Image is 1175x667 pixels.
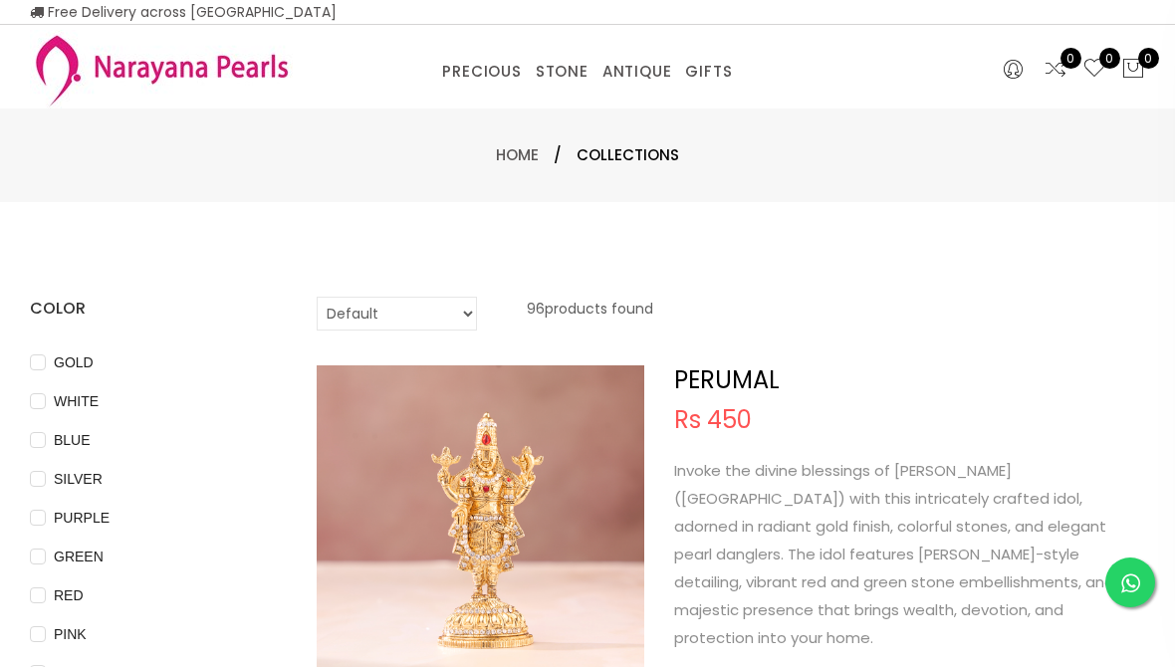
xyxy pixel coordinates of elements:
[46,390,107,412] span: WHITE
[30,297,287,321] h4: COLOR
[685,57,732,87] a: GIFTS
[674,408,752,432] span: Rs 450
[46,623,95,645] span: PINK
[1060,48,1081,69] span: 0
[442,57,521,87] a: PRECIOUS
[46,546,112,567] span: GREEN
[46,429,99,451] span: BLUE
[46,468,111,490] span: SILVER
[46,584,92,606] span: RED
[46,507,117,529] span: PURPLE
[536,57,588,87] a: STONE
[602,57,672,87] a: ANTIQUE
[527,297,653,331] p: 96 products found
[1044,57,1067,83] a: 0
[496,144,539,165] a: Home
[1082,57,1106,83] a: 0
[1121,57,1145,83] button: 0
[1099,48,1120,69] span: 0
[30,2,337,22] span: Free Delivery across [GEOGRAPHIC_DATA]
[577,143,679,167] span: Collections
[554,143,562,167] span: /
[674,457,1145,652] p: Invoke the divine blessings of [PERSON_NAME] ([GEOGRAPHIC_DATA]) with this intricately crafted id...
[1138,48,1159,69] span: 0
[674,363,780,396] a: PERUMAL
[46,351,102,373] span: GOLD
